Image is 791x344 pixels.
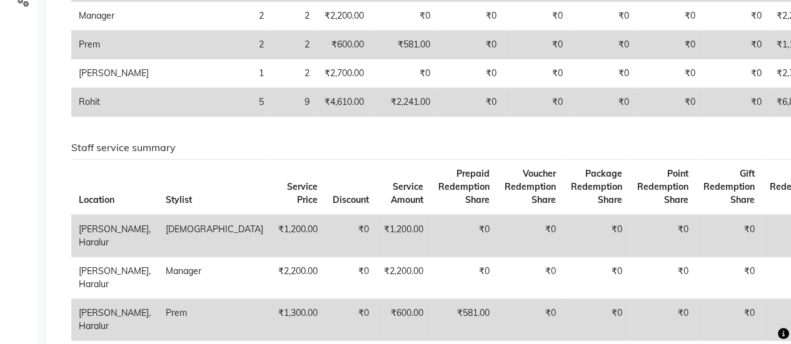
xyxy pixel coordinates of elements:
td: ₹0 [637,59,703,88]
td: ₹0 [504,31,570,59]
td: ₹2,200.00 [317,2,371,31]
td: ₹0 [696,298,762,340]
td: ₹1,200.00 [271,215,325,257]
td: ₹581.00 [371,31,438,59]
td: ₹0 [431,257,497,298]
td: ₹2,241.00 [371,88,438,117]
span: Gift Redemption Share [703,168,755,205]
td: ₹2,200.00 [271,257,325,298]
td: ₹0 [563,215,630,257]
td: 2 [271,31,317,59]
td: ₹0 [371,2,438,31]
td: ₹0 [570,59,637,88]
td: ₹0 [504,88,570,117]
td: ₹0 [431,215,497,257]
td: ₹0 [630,215,696,257]
td: 2 [271,2,317,31]
td: Manager [71,2,184,31]
td: ₹0 [497,257,563,298]
td: ₹0 [703,88,769,117]
td: ₹0 [325,298,376,340]
td: [PERSON_NAME], Haralur [71,215,158,257]
td: [PERSON_NAME], Haralur [71,257,158,298]
td: 2 [271,59,317,88]
td: ₹0 [570,31,637,59]
td: ₹0 [630,257,696,298]
td: ₹600.00 [317,31,371,59]
span: Stylist [166,194,192,205]
td: ₹0 [325,257,376,298]
td: ₹0 [637,2,703,31]
td: ₹2,200.00 [376,257,431,298]
td: ₹0 [325,215,376,257]
td: Prem [71,31,184,59]
td: 9 [271,88,317,117]
td: ₹0 [637,88,703,117]
td: ₹0 [497,215,563,257]
td: ₹4,610.00 [317,88,371,117]
td: 2 [184,31,271,59]
h6: Staff service summary [71,142,764,154]
td: Manager [158,257,271,298]
td: ₹0 [504,2,570,31]
td: ₹0 [637,31,703,59]
td: [PERSON_NAME] [71,59,184,88]
span: Prepaid Redemption Share [438,168,490,205]
td: 2 [184,2,271,31]
td: Prem [158,298,271,340]
td: ₹0 [438,59,504,88]
td: ₹0 [563,257,630,298]
td: ₹0 [438,2,504,31]
td: ₹0 [438,31,504,59]
td: 1 [184,59,271,88]
td: ₹0 [696,257,762,298]
td: ₹581.00 [431,298,497,340]
td: ₹0 [630,298,696,340]
td: ₹600.00 [376,298,431,340]
td: ₹2,700.00 [317,59,371,88]
td: ₹0 [504,59,570,88]
span: Point Redemption Share [637,168,688,205]
td: ₹1,200.00 [376,215,431,257]
td: ₹0 [703,59,769,88]
td: ₹0 [703,31,769,59]
td: 5 [184,88,271,117]
span: Location [79,194,114,205]
td: ₹0 [703,2,769,31]
td: ₹0 [438,88,504,117]
td: ₹0 [696,215,762,257]
span: Package Redemption Share [571,168,622,205]
span: Service Amount [391,181,423,205]
td: [DEMOGRAPHIC_DATA] [158,215,271,257]
td: [PERSON_NAME], Haralur [71,298,158,340]
td: ₹0 [563,298,630,340]
span: Voucher Redemption Share [505,168,556,205]
td: ₹1,300.00 [271,298,325,340]
td: ₹0 [570,88,637,117]
td: Rohit [71,88,184,117]
td: ₹0 [371,59,438,88]
span: Discount [333,194,369,205]
td: ₹0 [497,298,563,340]
td: ₹0 [570,2,637,31]
span: Service Price [287,181,318,205]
